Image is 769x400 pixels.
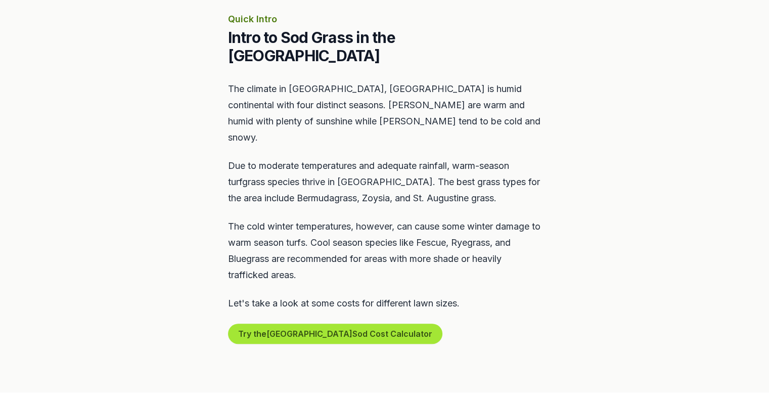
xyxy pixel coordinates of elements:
[228,81,541,146] p: The climate in [GEOGRAPHIC_DATA], [GEOGRAPHIC_DATA] is humid continental with four distinct seaso...
[228,218,541,283] p: The cold winter temperatures, however, can cause some winter damage to warm season turfs. Cool se...
[228,12,541,26] p: Quick Intro
[228,158,541,206] p: Due to moderate temperatures and adequate rainfall, warm-season turfgrass species thrive in [GEOG...
[228,324,442,344] button: Try the[GEOGRAPHIC_DATA]Sod Cost Calculator
[228,295,541,312] p: Let's take a look at some costs for different lawn sizes.
[228,28,541,65] h2: Intro to Sod Grass in the [GEOGRAPHIC_DATA]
